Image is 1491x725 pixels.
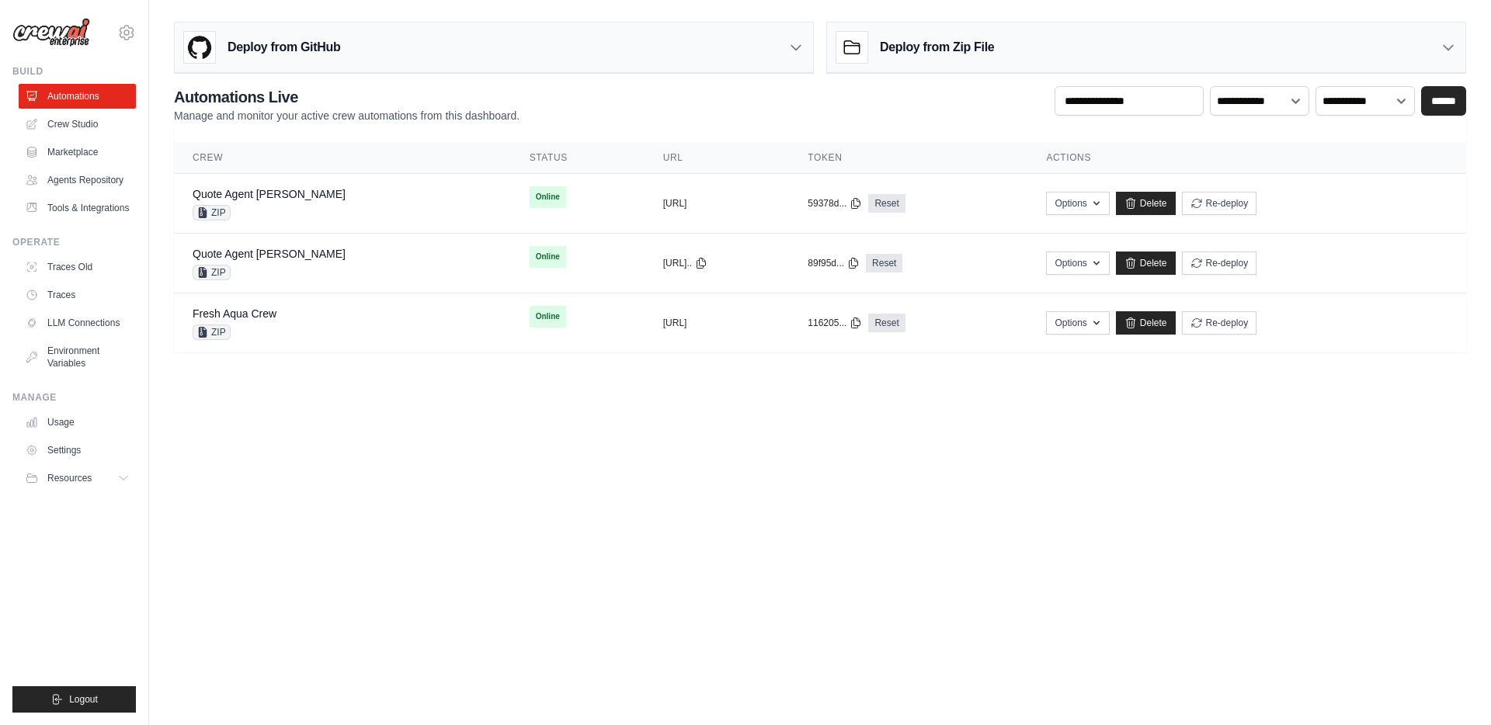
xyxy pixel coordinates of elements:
a: Crew Studio [19,112,136,137]
div: Manage [12,391,136,404]
th: Token [789,142,1027,174]
a: Traces [19,283,136,307]
a: Reset [866,254,902,272]
th: Status [511,142,645,174]
a: Quote Agent [PERSON_NAME] [193,188,346,200]
a: Delete [1116,311,1176,335]
a: Delete [1116,192,1176,215]
span: Resources [47,472,92,484]
a: Tools & Integrations [19,196,136,220]
img: GitHub Logo [184,32,215,63]
button: Re-deploy [1182,192,1257,215]
a: Quote Agent [PERSON_NAME] [193,248,346,260]
h3: Deploy from GitHub [228,38,340,57]
button: Options [1046,251,1109,275]
a: Delete [1116,251,1176,275]
span: ZIP [193,205,231,220]
a: Usage [19,410,136,435]
th: Actions [1027,142,1466,174]
a: Agents Repository [19,168,136,193]
button: Options [1046,311,1109,335]
th: Crew [174,142,511,174]
a: Reset [868,194,905,213]
div: Operate [12,236,136,248]
div: Build [12,65,136,78]
a: Traces Old [19,255,136,279]
span: Online [530,306,566,328]
button: 116205... [808,317,862,329]
span: ZIP [193,324,231,340]
th: URL [645,142,790,174]
button: Logout [12,686,136,713]
a: Reset [868,314,905,332]
a: Settings [19,438,136,463]
a: Fresh Aqua Crew [193,307,276,320]
button: Re-deploy [1182,251,1257,275]
a: LLM Connections [19,310,136,335]
h2: Automations Live [174,86,520,108]
button: 89f95d... [808,257,860,269]
button: 59378d... [808,197,862,210]
span: Online [530,246,566,268]
button: Options [1046,192,1109,215]
h3: Deploy from Zip File [880,38,994,57]
span: Logout [69,693,98,706]
a: Automations [19,84,136,109]
img: Logo [12,18,90,47]
a: Environment Variables [19,338,136,376]
span: ZIP [193,265,231,280]
p: Manage and monitor your active crew automations from this dashboard. [174,108,520,123]
button: Re-deploy [1182,311,1257,335]
button: Resources [19,466,136,491]
span: Online [530,186,566,208]
a: Marketplace [19,140,136,165]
